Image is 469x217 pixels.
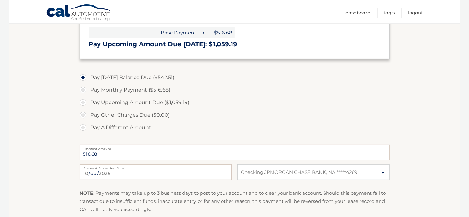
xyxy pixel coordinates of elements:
label: Pay [DATE] Balance Due ($542.51) [80,71,390,84]
span: Base Payment: [89,27,200,38]
a: FAQ's [384,8,395,18]
a: Cal Automotive [46,4,112,22]
label: Pay A Different Amount [80,121,390,134]
label: Pay Monthly Payment ($516.68) [80,84,390,96]
label: Payment Amount [80,145,390,150]
input: Payment Date [80,164,232,180]
strong: NOTE [80,190,94,196]
label: Pay Upcoming Amount Due ($1,059.19) [80,96,390,109]
p: : Payments may take up to 3 business days to post to your account and to clear your bank account.... [80,189,390,214]
a: Logout [408,8,423,18]
label: Pay Other Charges Due ($0.00) [80,109,390,121]
h3: Pay Upcoming Amount Due [DATE]: $1,059.19 [89,40,380,48]
span: + [200,27,206,38]
a: Dashboard [346,8,371,18]
span: $516.68 [206,27,235,38]
label: Payment Processing Date [80,164,232,169]
input: Payment Amount [80,145,390,160]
